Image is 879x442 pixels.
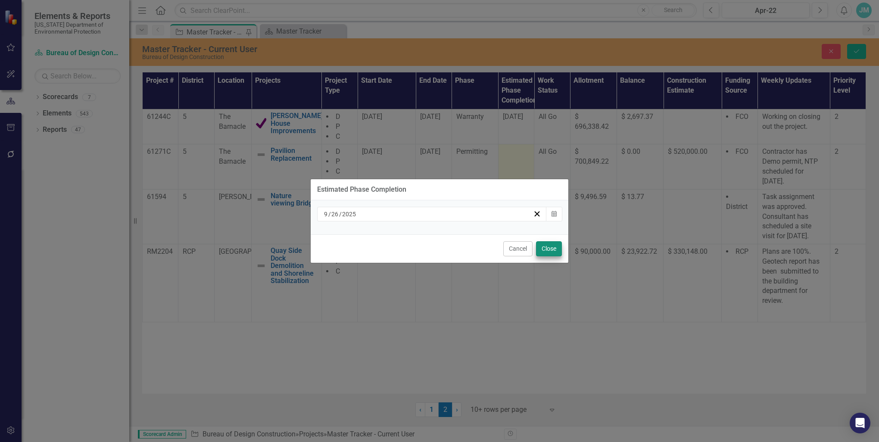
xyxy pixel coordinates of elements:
[850,413,870,433] div: Open Intercom Messenger
[536,241,562,256] button: Close
[503,241,533,256] button: Cancel
[317,186,406,193] div: Estimated Phase Completion
[339,210,342,218] span: /
[328,210,331,218] span: /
